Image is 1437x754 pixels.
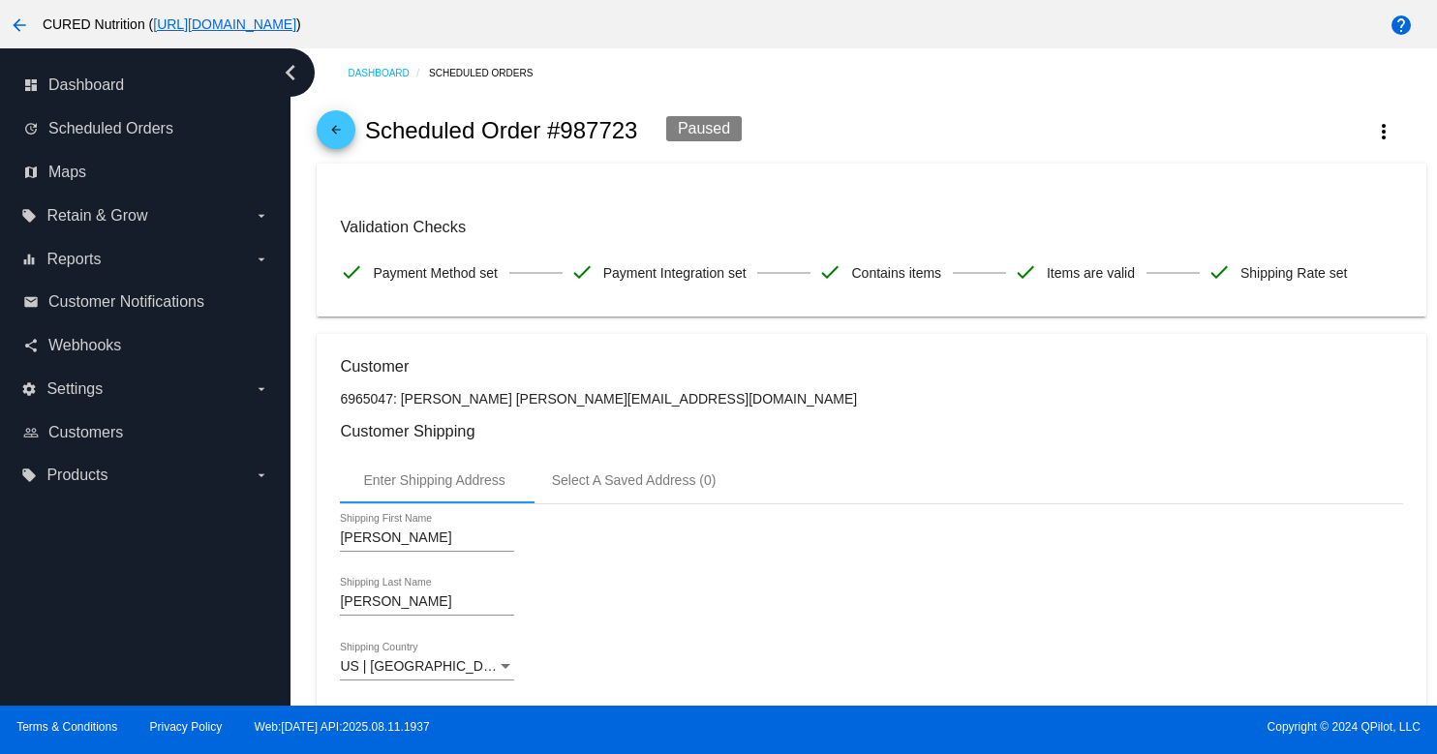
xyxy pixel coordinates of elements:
i: arrow_drop_down [254,252,269,267]
span: Webhooks [48,337,121,354]
i: settings [21,381,37,397]
span: Customer Notifications [48,293,204,311]
span: Payment Method set [373,253,497,293]
div: Paused [666,116,742,141]
span: Reports [46,251,101,268]
span: CURED Nutrition ( ) [43,16,301,32]
div: Enter Shipping Address [363,472,504,488]
a: dashboard Dashboard [23,70,269,101]
i: map [23,165,39,180]
mat-icon: more_vert [1372,120,1395,143]
h3: Customer Shipping [340,422,1402,440]
a: Web:[DATE] API:2025.08.11.1937 [255,720,430,734]
span: Scheduled Orders [48,120,173,137]
p: 6965047: [PERSON_NAME] [PERSON_NAME][EMAIL_ADDRESS][DOMAIN_NAME] [340,391,1402,407]
a: Dashboard [348,58,429,88]
mat-icon: help [1390,14,1413,37]
i: local_offer [21,467,37,483]
a: Scheduled Orders [429,58,550,88]
mat-icon: check [818,260,841,284]
span: Customers [48,424,123,441]
span: Settings [46,380,103,398]
input: Shipping Last Name [340,594,514,610]
a: email Customer Notifications [23,287,269,317]
mat-icon: arrow_back [324,123,348,146]
i: dashboard [23,77,39,93]
i: arrow_drop_down [254,467,269,483]
h3: Validation Checks [340,218,1402,236]
i: email [23,294,39,310]
a: Terms & Conditions [16,720,117,734]
span: Contains items [851,253,941,293]
i: people_outline [23,425,39,440]
mat-icon: check [570,260,594,284]
a: share Webhooks [23,330,269,361]
i: arrow_drop_down [254,208,269,224]
mat-icon: arrow_back [8,14,31,37]
span: Dashboard [48,76,124,94]
h3: Customer [340,357,1402,376]
mat-icon: check [340,260,363,284]
i: equalizer [21,252,37,267]
a: people_outline Customers [23,417,269,448]
span: Copyright © 2024 QPilot, LLC [735,720,1421,734]
a: [URL][DOMAIN_NAME] [153,16,296,32]
a: update Scheduled Orders [23,113,269,144]
mat-select: Shipping Country [340,659,514,675]
a: Privacy Policy [150,720,223,734]
span: Maps [48,164,86,181]
i: chevron_left [275,57,306,88]
i: arrow_drop_down [254,381,269,397]
i: local_offer [21,208,37,224]
i: update [23,121,39,136]
h2: Scheduled Order #987723 [365,117,638,144]
span: Shipping Rate set [1240,253,1348,293]
a: map Maps [23,157,269,188]
span: Retain & Grow [46,207,147,225]
mat-icon: check [1014,260,1037,284]
mat-icon: check [1208,260,1231,284]
span: US | [GEOGRAPHIC_DATA] [340,658,511,674]
span: Products [46,467,107,484]
div: Select A Saved Address (0) [552,472,717,488]
i: share [23,338,39,353]
span: Payment Integration set [603,253,747,293]
span: Items are valid [1047,253,1135,293]
input: Shipping First Name [340,530,514,546]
